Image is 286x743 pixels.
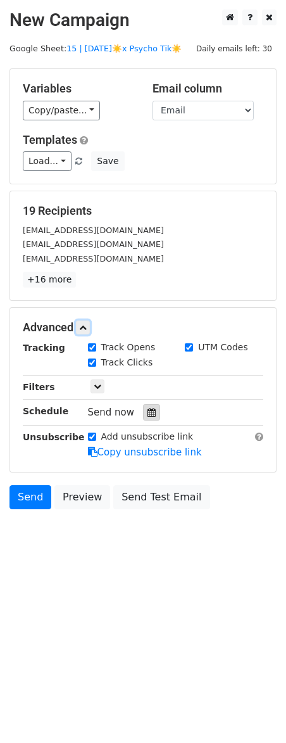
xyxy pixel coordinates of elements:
label: Track Opens [101,341,156,354]
a: +16 more [23,272,76,288]
a: Copy unsubscribe link [88,447,202,458]
h5: 19 Recipients [23,204,263,218]
iframe: Chat Widget [223,682,286,743]
h5: Advanced [23,321,263,334]
a: Daily emails left: 30 [192,44,277,53]
small: Google Sheet: [9,44,182,53]
small: [EMAIL_ADDRESS][DOMAIN_NAME] [23,225,164,235]
small: [EMAIL_ADDRESS][DOMAIN_NAME] [23,239,164,249]
span: Daily emails left: 30 [192,42,277,56]
a: 15 | [DATE]☀️x Psycho Tik☀️ [66,44,182,53]
span: Send now [88,407,135,418]
a: Send Test Email [113,485,209,509]
a: Copy/paste... [23,101,100,120]
strong: Schedule [23,406,68,416]
h5: Variables [23,82,134,96]
label: Add unsubscribe link [101,430,194,443]
small: [EMAIL_ADDRESS][DOMAIN_NAME] [23,254,164,264]
label: Track Clicks [101,356,153,369]
h5: Email column [152,82,263,96]
label: UTM Codes [198,341,247,354]
a: Send [9,485,51,509]
a: Preview [54,485,110,509]
a: Load... [23,151,71,171]
strong: Tracking [23,343,65,353]
strong: Filters [23,382,55,392]
h2: New Campaign [9,10,277,31]
strong: Unsubscribe [23,432,85,442]
button: Save [91,151,124,171]
a: Templates [23,133,77,146]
